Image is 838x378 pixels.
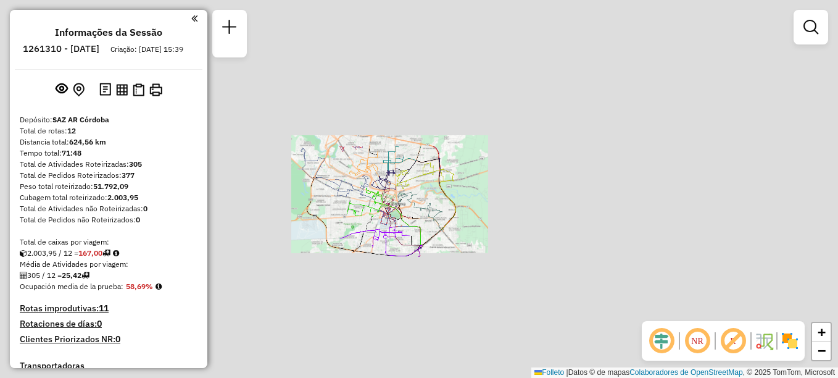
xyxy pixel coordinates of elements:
strong: 305 [129,159,142,169]
div: Total de rotas: [20,125,197,136]
div: Distancia total: [20,136,197,148]
i: Total de Atividades [20,272,27,279]
div: Peso total roteirizado: [20,181,197,192]
div: Média de Atividades por viagem: [20,259,197,270]
a: Exibir filtros [799,15,823,40]
strong: 71:48 [62,148,81,157]
button: Exibir sessão original [53,80,70,99]
button: Visualizar relatório de Roteirização [114,81,130,98]
span: Exibir rótulo [718,326,748,356]
h4: Rotaciones de días: [20,319,197,329]
img: Fluxo de ruas [754,331,774,351]
span: Ocultar deslocamento [647,326,676,356]
span: − [818,343,826,358]
button: Centralizar mapa no depósito ou ponto de apoio [70,80,87,99]
h4: Clientes Priorizados NR: [20,334,197,345]
a: Alejar [812,342,831,360]
strong: 11 [99,303,109,314]
button: Logs desbloquear sessão [97,80,114,99]
div: Total de Atividades não Roteirizadas: [20,203,197,214]
i: Cubagem total roteirizado [20,250,27,257]
strong: 2.003,95 [107,193,138,202]
strong: 624,56 km [69,137,106,146]
strong: 12 [67,126,76,135]
div: Total de caixas por viagem: [20,237,197,248]
div: Depósito: [20,114,197,125]
strong: 0 [136,215,140,224]
a: Colaboradores de OpenStreetMap [629,368,742,377]
font: 2.003,95 / 12 = [27,248,102,258]
i: Meta Caixas/viagem: 325,98 Diferença: -158,98 [113,250,119,257]
div: Tempo total: [20,148,197,159]
a: Acercar [812,323,831,342]
i: Total de rotas [102,250,110,257]
strong: SAZ AR Córdoba [52,115,109,124]
h6: 1261310 - [DATE] [23,43,99,54]
div: Datos © de mapas , © 2025 TomTom, Microsoft [531,367,838,378]
h4: Informações da Sessão [55,27,162,38]
span: + [818,324,826,340]
div: Total de Pedidos não Roteirizados: [20,214,197,225]
span: | [566,368,568,377]
em: Média calculada utilizando a maior ocupação (%Peso ou %Cubagem) de cada rota da sessão. Rotas cro... [156,283,162,290]
strong: 377 [122,170,135,180]
strong: 25,42 [62,271,81,280]
img: Exibir/Ocultar setores [780,331,800,351]
button: Visualizar Romaneio [130,81,147,99]
h4: Rotas improdutivas: [20,303,197,314]
span: Ocupación media de la prueba: [20,282,123,291]
a: Nova sessão e pesquisa [217,15,242,43]
font: 305 / 12 = [27,271,81,280]
a: Clique aqui para minimizar o painel [191,11,197,25]
a: Folleto [534,368,564,377]
strong: 0 [143,204,147,213]
div: Total de Atividades Roteirizadas: [20,159,197,170]
strong: 58,69% [126,282,153,291]
div: Total de Pedidos Roteirizados: [20,170,197,181]
i: Total de rotas [81,272,89,279]
strong: 51.792,09 [93,182,128,191]
strong: 167,00 [78,248,102,258]
span: Ocultar NR [682,326,712,356]
button: Imprimir Rotas [147,81,165,99]
div: Criação: [DATE] 15:39 [106,44,188,55]
h4: Transportadoras [20,361,197,371]
strong: 0 [97,318,102,329]
strong: 0 [115,334,120,345]
div: Cubagem total roteirizado: [20,192,197,203]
